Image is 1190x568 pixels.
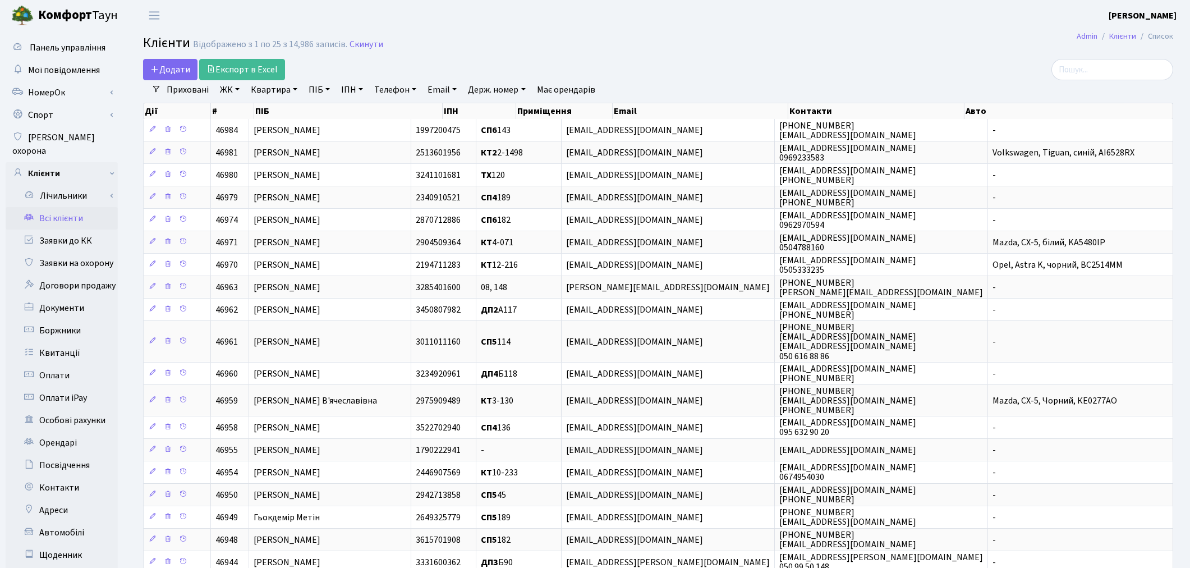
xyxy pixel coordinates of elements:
[143,59,197,80] a: Додати
[1136,30,1173,43] li: Список
[215,80,244,99] a: ЖК
[993,146,1134,159] span: Volkswagen, Tiguan, синій, AI6528RX
[416,146,461,159] span: 2513601956
[254,103,442,119] th: ПІБ
[788,103,964,119] th: Контакти
[481,534,511,546] span: 182
[6,477,118,499] a: Контакти
[6,104,118,126] a: Спорт
[215,511,238,524] span: 46949
[779,120,916,141] span: [PHONE_NUMBER] [EMAIL_ADDRESS][DOMAIN_NAME]
[416,444,461,456] span: 1790222941
[1109,10,1177,22] b: [PERSON_NAME]
[254,124,320,136] span: [PERSON_NAME]
[566,511,703,524] span: [EMAIL_ADDRESS][DOMAIN_NAME]
[254,466,320,479] span: [PERSON_NAME]
[566,169,703,181] span: [EMAIL_ADDRESS][DOMAIN_NAME]
[481,214,497,226] b: СП6
[199,59,285,80] a: Експорт в Excel
[254,534,320,546] span: [PERSON_NAME]
[211,103,254,119] th: #
[6,387,118,409] a: Оплати iPay
[463,80,530,99] a: Держ. номер
[144,103,211,119] th: Дії
[481,422,511,434] span: 136
[481,489,497,501] b: СП5
[779,444,916,456] span: [EMAIL_ADDRESS][DOMAIN_NAME]
[779,232,916,254] span: [EMAIL_ADDRESS][DOMAIN_NAME] 0504788160
[215,368,238,380] span: 46960
[254,191,320,204] span: [PERSON_NAME]
[779,461,916,483] span: [EMAIL_ADDRESS][DOMAIN_NAME] 0674954030
[481,304,498,316] b: ДП2
[779,164,916,186] span: [EMAIL_ADDRESS][DOMAIN_NAME] [PHONE_NUMBER]
[443,103,516,119] th: ІПН
[566,214,703,226] span: [EMAIL_ADDRESS][DOMAIN_NAME]
[416,214,461,226] span: 2870712886
[481,236,513,249] span: 4-071
[481,368,498,380] b: ДП4
[779,187,916,209] span: [EMAIL_ADDRESS][DOMAIN_NAME] [PHONE_NUMBER]
[481,444,484,456] span: -
[6,274,118,297] a: Договори продажу
[6,81,118,104] a: НомерОк
[481,146,523,159] span: 2-1498
[779,484,916,506] span: [EMAIL_ADDRESS][DOMAIN_NAME] [PHONE_NUMBER]
[6,59,118,81] a: Мої повідомлення
[566,368,703,380] span: [EMAIL_ADDRESS][DOMAIN_NAME]
[416,422,461,434] span: 3522702940
[254,336,320,348] span: [PERSON_NAME]
[215,336,238,348] span: 46961
[416,534,461,546] span: 3615701908
[6,364,118,387] a: Оплати
[993,534,996,546] span: -
[143,33,190,53] span: Клієнти
[30,42,105,54] span: Панель управління
[566,444,703,456] span: [EMAIL_ADDRESS][DOMAIN_NAME]
[993,395,1117,407] span: Mazda, CX-5, Чорний, КЕ0277АО
[481,214,511,226] span: 182
[566,534,703,546] span: [EMAIL_ADDRESS][DOMAIN_NAME]
[215,466,238,479] span: 46954
[481,336,497,348] b: СП5
[246,80,302,99] a: Квартира
[254,489,320,501] span: [PERSON_NAME]
[6,297,118,319] a: Документи
[416,169,461,181] span: 3241101681
[481,169,491,181] b: ТХ
[1060,25,1190,48] nav: breadcrumb
[481,191,497,204] b: СП4
[566,124,703,136] span: [EMAIL_ADDRESS][DOMAIN_NAME]
[481,236,492,249] b: КТ
[532,80,600,99] a: Має орендарів
[993,281,996,294] span: -
[566,336,703,348] span: [EMAIL_ADDRESS][DOMAIN_NAME]
[566,422,703,434] span: [EMAIL_ADDRESS][DOMAIN_NAME]
[779,277,983,299] span: [PHONE_NUMBER] [PERSON_NAME][EMAIL_ADDRESS][DOMAIN_NAME]
[423,80,461,99] a: Email
[162,80,213,99] a: Приховані
[566,146,703,159] span: [EMAIL_ADDRESS][DOMAIN_NAME]
[6,319,118,342] a: Боржники
[6,36,118,59] a: Панель управління
[215,444,238,456] span: 46955
[779,299,916,321] span: [EMAIL_ADDRESS][DOMAIN_NAME] [PHONE_NUMBER]
[215,304,238,316] span: 46962
[254,236,320,249] span: [PERSON_NAME]
[481,511,511,524] span: 189
[566,489,703,501] span: [EMAIL_ADDRESS][DOMAIN_NAME]
[1051,59,1173,80] input: Пошук...
[6,432,118,454] a: Орендарі
[964,103,1174,119] th: Авто
[416,304,461,316] span: 3450807982
[516,103,613,119] th: Приміщення
[416,489,461,501] span: 2942713858
[779,254,916,276] span: [EMAIL_ADDRESS][DOMAIN_NAME] 0505333235
[481,281,507,294] span: 08, 148
[566,395,703,407] span: [EMAIL_ADDRESS][DOMAIN_NAME]
[6,162,118,185] a: Клієнти
[215,395,238,407] span: 46959
[215,191,238,204] span: 46979
[481,169,505,181] span: 120
[566,259,703,271] span: [EMAIL_ADDRESS][DOMAIN_NAME]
